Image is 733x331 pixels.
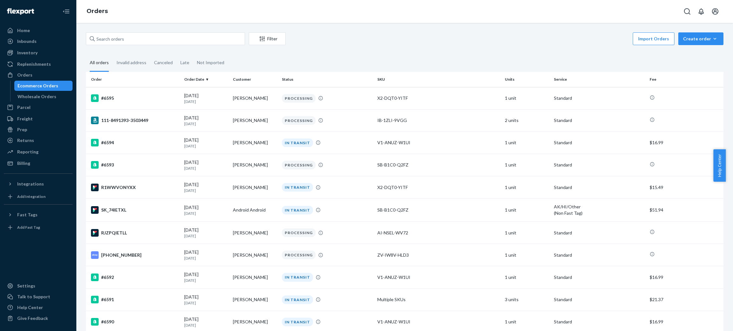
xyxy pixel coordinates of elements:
[282,318,313,326] div: IN TRANSIT
[17,212,38,218] div: Fast Tags
[502,72,551,87] th: Units
[91,139,179,146] div: #6594
[17,283,35,289] div: Settings
[377,252,500,258] div: ZV-IW8V-HLD3
[90,54,109,72] div: All orders
[4,210,73,220] button: Fast Tags
[502,222,551,244] td: 1 unit
[4,281,73,291] a: Settings
[377,274,500,280] div: V1-ANUZ-W1UI
[184,137,228,149] div: [DATE]
[502,132,551,154] td: 1 unit
[377,230,500,236] div: AI-NSEL-WV72
[554,117,645,124] p: Standard
[377,139,500,146] div: V1-ANUZ-W1UI
[230,176,279,199] td: [PERSON_NAME]
[87,8,108,15] a: Orders
[551,72,647,87] th: Service
[249,36,285,42] div: Filter
[282,138,313,147] div: IN TRANSIT
[4,192,73,202] a: Add Integration
[377,95,500,101] div: X2-DQT0-YITF
[377,184,500,191] div: X2-DQT0-YITF
[230,266,279,288] td: [PERSON_NAME]
[647,266,723,288] td: $16.99
[678,32,723,45] button: Create order
[554,230,645,236] p: Standard
[282,94,316,103] div: PROCESSING
[695,5,708,18] button: Open notifications
[91,251,179,259] div: [PHONE_NUMBER]
[681,5,694,18] button: Open Search Box
[184,316,228,328] div: [DATE]
[4,102,73,112] a: Parcel
[184,211,228,216] p: [DATE]
[713,149,726,182] button: Help Center
[233,77,277,82] div: Customer
[91,318,179,326] div: #6590
[375,72,502,87] th: SKU
[4,25,73,36] a: Home
[184,165,228,171] p: [DATE]
[184,181,228,193] div: [DATE]
[17,104,31,111] div: Parcel
[86,72,182,87] th: Order
[4,125,73,135] a: Prep
[17,137,34,144] div: Returns
[282,295,313,304] div: IN TRANSIT
[4,114,73,124] a: Freight
[282,206,313,214] div: IN TRANSIT
[182,72,231,87] th: Order Date
[17,116,33,122] div: Freight
[17,160,30,166] div: Billing
[647,288,723,311] td: $21.37
[647,132,723,154] td: $16.99
[60,5,73,18] button: Close Navigation
[230,222,279,244] td: [PERSON_NAME]
[91,296,179,303] div: #6591
[184,278,228,283] p: [DATE]
[502,154,551,176] td: 1 unit
[17,61,51,67] div: Replenishments
[377,162,500,168] div: SB-B1C0-Q2FZ
[282,228,316,237] div: PROCESSING
[17,225,40,230] div: Add Fast Tag
[377,117,500,124] div: IB-1ZLI-9VGG
[184,92,228,104] div: [DATE]
[279,72,375,87] th: Status
[17,181,44,187] div: Integrations
[554,319,645,325] p: Standard
[230,288,279,311] td: [PERSON_NAME]
[633,32,674,45] button: Import Orders
[14,91,73,102] a: Wholesale Orders
[184,115,228,126] div: [DATE]
[17,194,45,199] div: Add Integration
[4,313,73,323] button: Give Feedback
[647,176,723,199] td: $15.49
[17,315,48,321] div: Give Feedback
[502,109,551,132] td: 2 units
[91,94,179,102] div: #6595
[683,36,719,42] div: Create order
[184,204,228,216] div: [DATE]
[4,59,73,69] a: Replenishments
[17,126,27,133] div: Prep
[91,161,179,169] div: #6593
[230,199,279,222] td: Android Android
[647,199,723,222] td: $51.94
[184,322,228,328] p: [DATE]
[230,109,279,132] td: [PERSON_NAME]
[4,222,73,233] a: Add Fast Tag
[116,54,146,71] div: Invalid address
[554,184,645,191] p: Standard
[647,72,723,87] th: Fee
[230,154,279,176] td: [PERSON_NAME]
[17,72,32,78] div: Orders
[4,70,73,80] a: Orders
[91,206,179,214] div: SK_74IETXL
[184,255,228,261] p: [DATE]
[4,292,73,302] button: Talk to Support
[4,147,73,157] a: Reporting
[554,274,645,280] p: Standard
[282,116,316,125] div: PROCESSING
